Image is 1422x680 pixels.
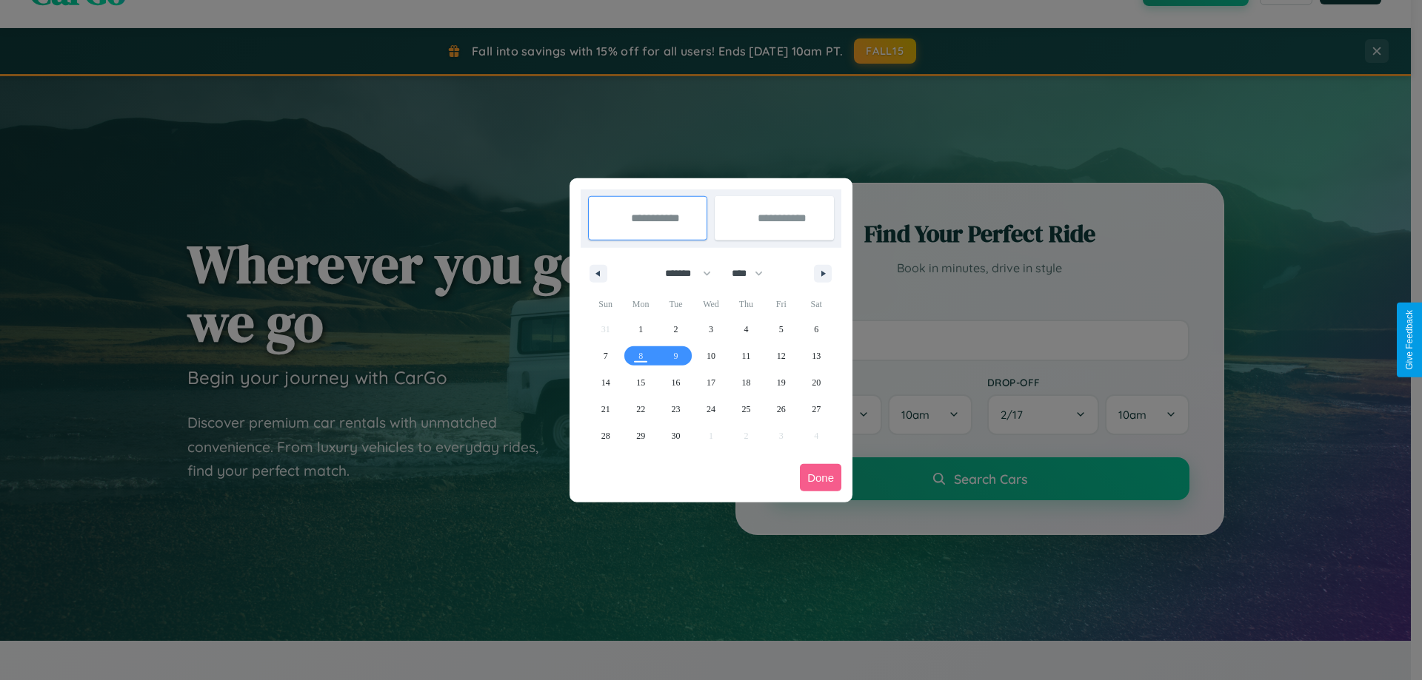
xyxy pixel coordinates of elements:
[729,292,764,316] span: Thu
[799,292,834,316] span: Sat
[672,369,681,396] span: 16
[601,396,610,423] span: 21
[623,369,658,396] button: 15
[693,292,728,316] span: Wed
[674,343,678,369] span: 9
[672,396,681,423] span: 23
[693,316,728,343] button: 3
[729,343,764,369] button: 11
[812,396,821,423] span: 27
[658,343,693,369] button: 9
[709,316,713,343] span: 3
[742,343,751,369] span: 11
[588,396,623,423] button: 21
[741,369,750,396] span: 18
[672,423,681,449] span: 30
[799,316,834,343] button: 6
[764,292,798,316] span: Fri
[588,292,623,316] span: Sun
[707,396,715,423] span: 24
[729,369,764,396] button: 18
[779,316,784,343] span: 5
[744,316,748,343] span: 4
[623,292,658,316] span: Mon
[693,343,728,369] button: 10
[1404,310,1415,370] div: Give Feedback
[588,369,623,396] button: 14
[764,316,798,343] button: 5
[588,423,623,449] button: 28
[799,343,834,369] button: 13
[764,369,798,396] button: 19
[601,369,610,396] span: 14
[814,316,818,343] span: 6
[800,464,841,491] button: Done
[729,396,764,423] button: 25
[729,316,764,343] button: 4
[799,396,834,423] button: 27
[658,369,693,396] button: 16
[693,369,728,396] button: 17
[623,396,658,423] button: 22
[812,343,821,369] span: 13
[777,343,786,369] span: 12
[636,369,645,396] span: 15
[693,396,728,423] button: 24
[588,343,623,369] button: 7
[777,396,786,423] span: 26
[764,343,798,369] button: 12
[777,369,786,396] span: 19
[764,396,798,423] button: 26
[638,316,643,343] span: 1
[658,396,693,423] button: 23
[658,423,693,449] button: 30
[812,369,821,396] span: 20
[674,316,678,343] span: 2
[623,423,658,449] button: 29
[658,292,693,316] span: Tue
[636,396,645,423] span: 22
[658,316,693,343] button: 2
[604,343,608,369] span: 7
[623,343,658,369] button: 8
[638,343,643,369] span: 8
[707,369,715,396] span: 17
[623,316,658,343] button: 1
[707,343,715,369] span: 10
[601,423,610,449] span: 28
[636,423,645,449] span: 29
[741,396,750,423] span: 25
[799,369,834,396] button: 20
